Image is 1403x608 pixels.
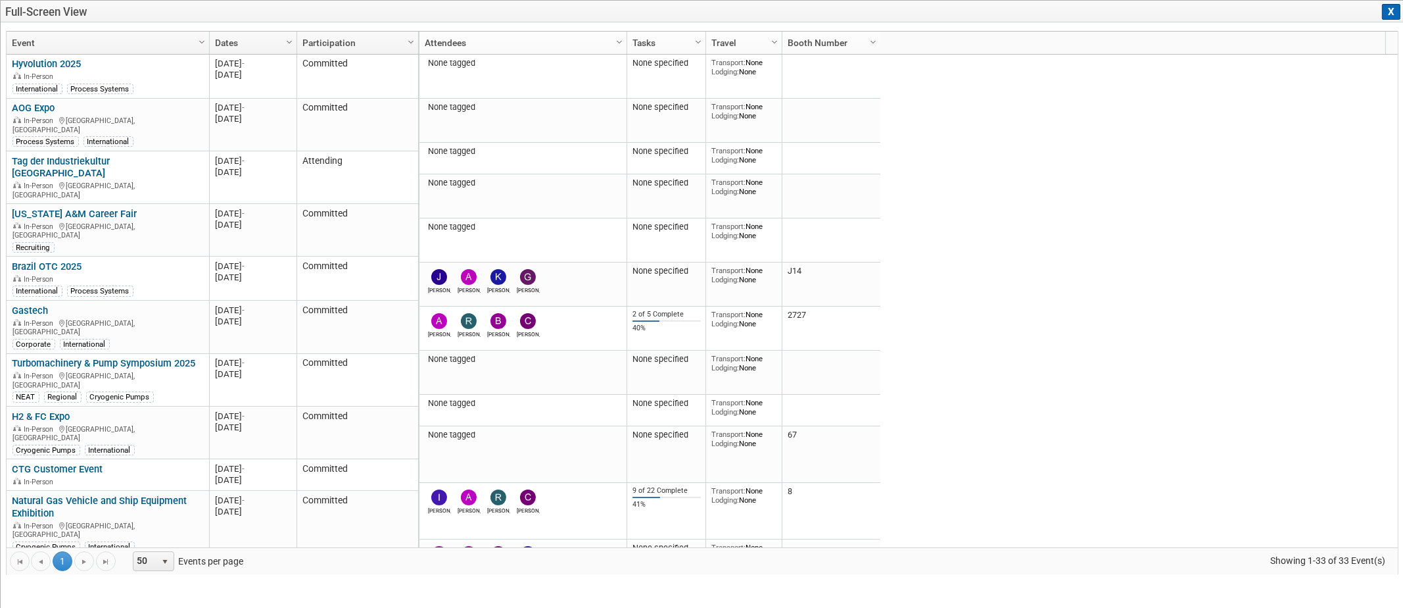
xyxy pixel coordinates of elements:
[520,490,536,505] img: Charlie Farber
[12,339,55,349] div: Corporate
[632,430,701,440] div: None specified
[216,69,291,80] div: [DATE]
[12,84,62,94] div: International
[83,136,133,147] div: International
[133,552,156,570] span: 50
[216,166,291,178] div: [DATE]
[692,32,706,51] a: Column Settings
[711,407,739,417] span: Lodging:
[24,116,58,125] span: In-Person
[243,411,245,421] span: -
[425,32,618,54] a: Attendees
[711,486,777,505] div: None None
[431,269,447,285] img: Jennifer Cheatham
[297,459,418,491] td: Committed
[101,557,111,567] span: Go to the last page
[461,269,477,285] img: Anna Mizell
[12,136,79,147] div: Process Systems
[711,58,746,67] span: Transport:
[12,220,204,240] div: [GEOGRAPHIC_DATA], [GEOGRAPHIC_DATA]
[425,430,622,440] div: None tagged
[24,478,58,486] span: In-Person
[216,102,291,113] div: [DATE]
[520,269,536,285] img: Giancarlo Geninatti Crich
[12,392,39,402] div: NEAT
[216,113,291,124] div: [DATE]
[44,392,82,402] div: Regional
[428,505,451,514] div: Ian Guthrie
[12,495,187,519] a: Natural Gas Vehicle and Ship Equipment Exhibition
[632,266,701,276] div: None specified
[711,439,739,448] span: Lodging:
[711,543,777,562] div: None None
[517,505,540,514] div: Charlie Farber
[613,32,627,51] a: Column Settings
[12,423,204,443] div: [GEOGRAPHIC_DATA], [GEOGRAPHIC_DATA]
[711,266,746,275] span: Transport:
[425,222,622,232] div: None tagged
[614,37,625,47] span: Column Settings
[431,546,447,562] img: Brian Jones
[632,354,701,365] div: None specified
[711,222,746,231] span: Transport:
[517,329,540,338] div: Charlie Farber
[216,272,291,283] div: [DATE]
[243,59,245,68] span: -
[31,551,51,571] a: Go to the previous page
[711,266,777,285] div: None None
[12,32,201,54] a: Event
[13,425,21,432] img: In-Person Event
[297,99,418,151] td: Committed
[711,102,746,111] span: Transport:
[12,155,110,180] a: Tag der Industriekultur [GEOGRAPHIC_DATA]
[769,37,780,47] span: Column Settings
[632,32,697,54] a: Tasks
[425,178,622,188] div: None tagged
[243,156,245,166] span: -
[425,354,622,365] div: None tagged
[86,392,154,402] div: Cryogenic Pumps
[243,305,245,315] span: -
[243,261,245,271] span: -
[85,542,135,552] div: International
[404,32,419,51] a: Column Settings
[12,242,55,253] div: Recruiting
[5,5,1398,18] span: Full-Screen View
[297,151,418,204] td: Attending
[24,222,58,231] span: In-Person
[243,358,245,368] span: -
[711,146,777,165] div: None None
[711,543,746,552] span: Transport:
[12,520,204,540] div: [GEOGRAPHIC_DATA], [GEOGRAPHIC_DATA]
[487,285,510,293] div: Kevin Roschitz
[458,329,481,338] div: Reza Agahi
[216,155,291,166] div: [DATE]
[428,285,451,293] div: Jennifer Cheatham
[693,37,703,47] span: Column Settings
[490,490,506,505] img: Reza Agahi
[632,222,701,232] div: None specified
[768,32,782,51] a: Column Settings
[12,261,82,272] a: Brazil OTC 2025
[216,316,291,327] div: [DATE]
[216,305,291,316] div: [DATE]
[520,313,536,329] img: Charlie Farber
[461,490,477,505] img: Anna Mizell
[297,204,418,257] td: Committed
[216,208,291,219] div: [DATE]
[243,495,245,505] span: -
[216,495,291,506] div: [DATE]
[517,285,540,293] div: Giancarlo Geninatti Crich
[284,37,295,47] span: Column Settings
[711,222,777,241] div: None None
[632,543,701,553] div: None specified
[216,368,291,380] div: [DATE]
[868,37,878,47] span: Column Settings
[216,357,291,368] div: [DATE]
[632,500,701,509] div: 41%
[24,372,58,380] span: In-Person
[711,398,746,407] span: Transport:
[216,219,291,230] div: [DATE]
[297,301,418,353] td: Committed
[24,425,58,434] span: In-Person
